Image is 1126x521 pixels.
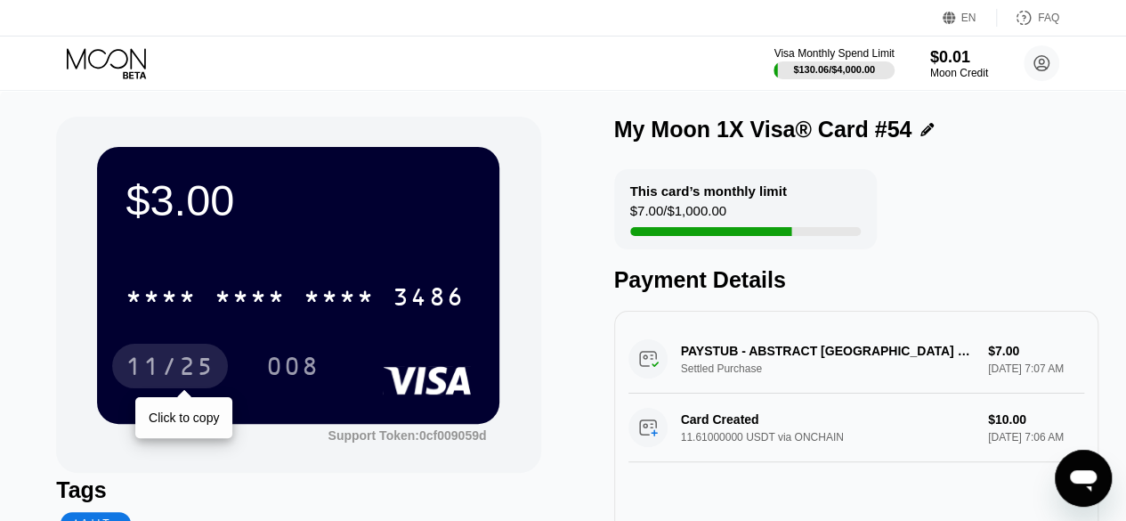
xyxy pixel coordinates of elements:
[943,9,997,27] div: EN
[961,12,976,24] div: EN
[997,9,1059,27] div: FAQ
[253,344,333,388] div: 008
[614,117,912,142] div: My Moon 1X Visa® Card #54
[1055,450,1112,507] iframe: Button to launch messaging window
[393,285,464,313] div: 3486
[126,175,471,225] div: $3.00
[126,354,215,383] div: 11/25
[1038,12,1059,24] div: FAQ
[793,64,875,75] div: $130.06 / $4,000.00
[930,67,988,79] div: Moon Credit
[328,428,486,443] div: Support Token:0cf009059d
[112,344,228,388] div: 11/25
[930,48,988,67] div: $0.01
[630,203,726,227] div: $7.00 / $1,000.00
[56,477,540,503] div: Tags
[149,411,219,425] div: Click to copy
[614,267,1098,293] div: Payment Details
[774,47,894,79] div: Visa Monthly Spend Limit$130.06/$4,000.00
[328,428,486,443] div: Support Token: 0cf009059d
[774,47,894,60] div: Visa Monthly Spend Limit
[266,354,320,383] div: 008
[930,48,988,79] div: $0.01Moon Credit
[630,183,787,199] div: This card’s monthly limit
